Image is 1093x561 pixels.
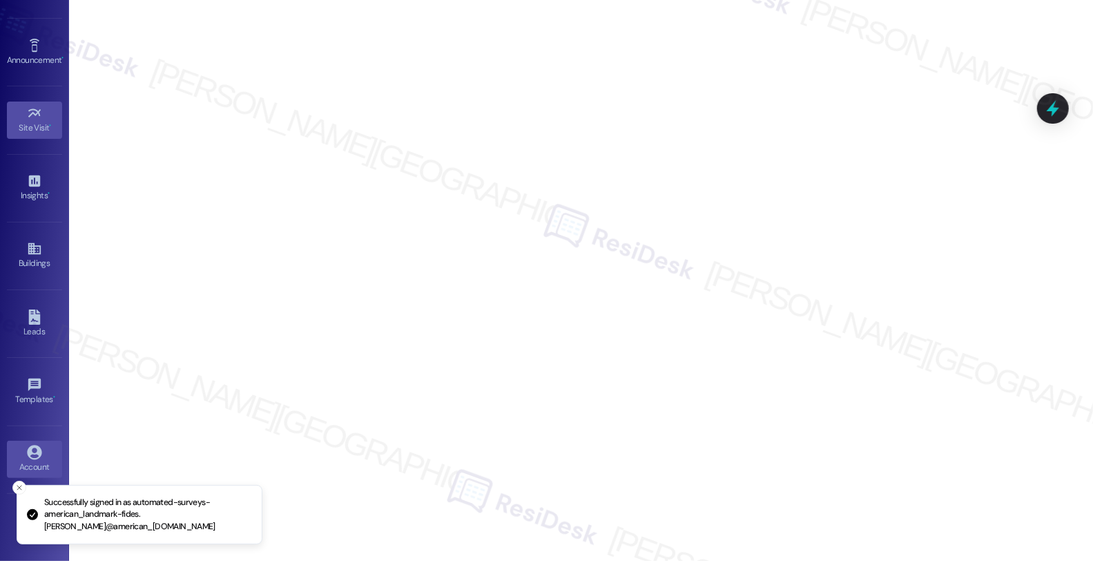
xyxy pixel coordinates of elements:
a: Leads [7,305,62,343]
p: Successfully signed in as automated-surveys-american_landmark-fides.[PERSON_NAME]@american_[DOMAI... [44,497,251,533]
a: Account [7,441,62,478]
span: • [53,392,55,402]
span: • [61,53,64,63]
a: Buildings [7,237,62,274]
span: • [50,121,52,131]
button: Close toast [12,481,26,495]
a: Templates • [7,373,62,410]
a: Insights • [7,169,62,207]
span: • [48,189,50,198]
a: Support [7,508,62,546]
a: Site Visit • [7,102,62,139]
